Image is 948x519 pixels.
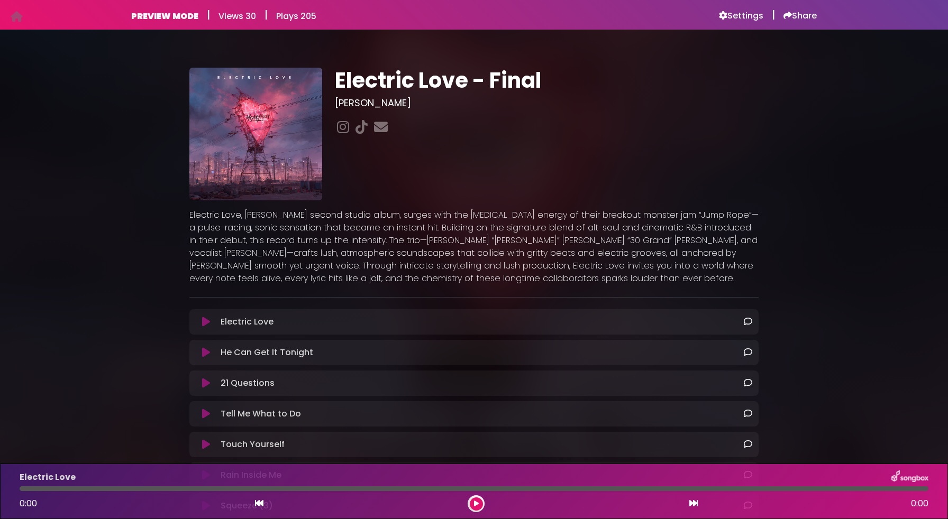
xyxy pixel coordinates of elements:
span: 0:00 [20,497,37,509]
p: Electric Love, [PERSON_NAME] second studio album, surges with the [MEDICAL_DATA] energy of their ... [189,209,759,285]
p: Electric Love [20,471,76,484]
h6: PREVIEW MODE [131,11,198,21]
p: He Can Get It Tonight [221,346,313,359]
img: songbox-logo-white.png [891,470,928,484]
p: Touch Yourself [221,438,285,451]
p: Electric Love [221,316,274,328]
h5: | [207,8,210,21]
h5: | [772,8,775,21]
h5: | [265,8,268,21]
p: Tell Me What to Do [221,407,301,420]
a: Share [783,11,817,21]
h1: Electric Love - Final [335,68,759,93]
h3: [PERSON_NAME] [335,97,759,109]
a: Settings [719,11,763,21]
img: DoDGOSVSQwD0QOD6qzAJ [189,68,322,200]
span: 0:00 [911,497,928,510]
h6: Plays 205 [276,11,316,21]
h6: Views 30 [218,11,256,21]
p: 21 Questions [221,377,275,390]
